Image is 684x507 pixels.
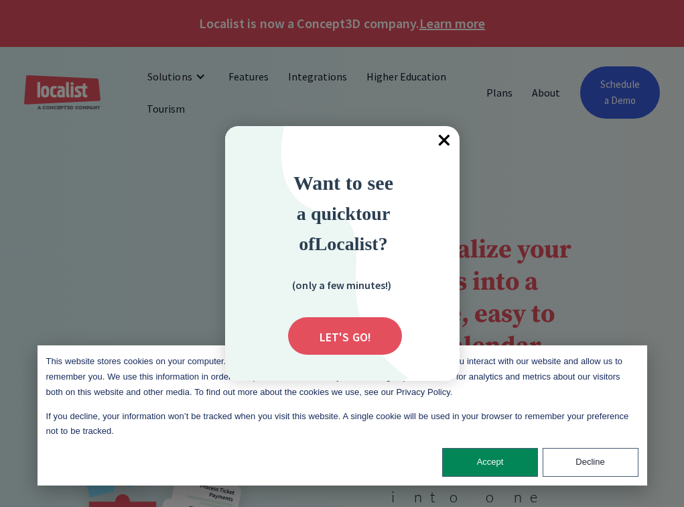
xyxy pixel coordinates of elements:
button: Decline [543,448,638,477]
span: Close [430,126,460,156]
span: a quick [297,203,356,224]
div: Cookie banner [38,345,647,486]
strong: Localist? [315,233,388,254]
strong: (only a few minutes!) [292,278,391,292]
strong: Want to see [293,172,393,194]
div: Close popup [430,126,460,156]
div: Submit [288,317,402,355]
strong: to [356,203,371,224]
p: If you decline, your information won’t be tracked when you visit this website. A single cookie wi... [46,409,638,440]
div: (only a few minutes!) [275,276,409,293]
div: Want to see a quick tour of Localist? [257,168,431,258]
p: This website stores cookies on your computer. These cookies are used to collect information about... [46,354,638,400]
button: Accept [442,448,538,477]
